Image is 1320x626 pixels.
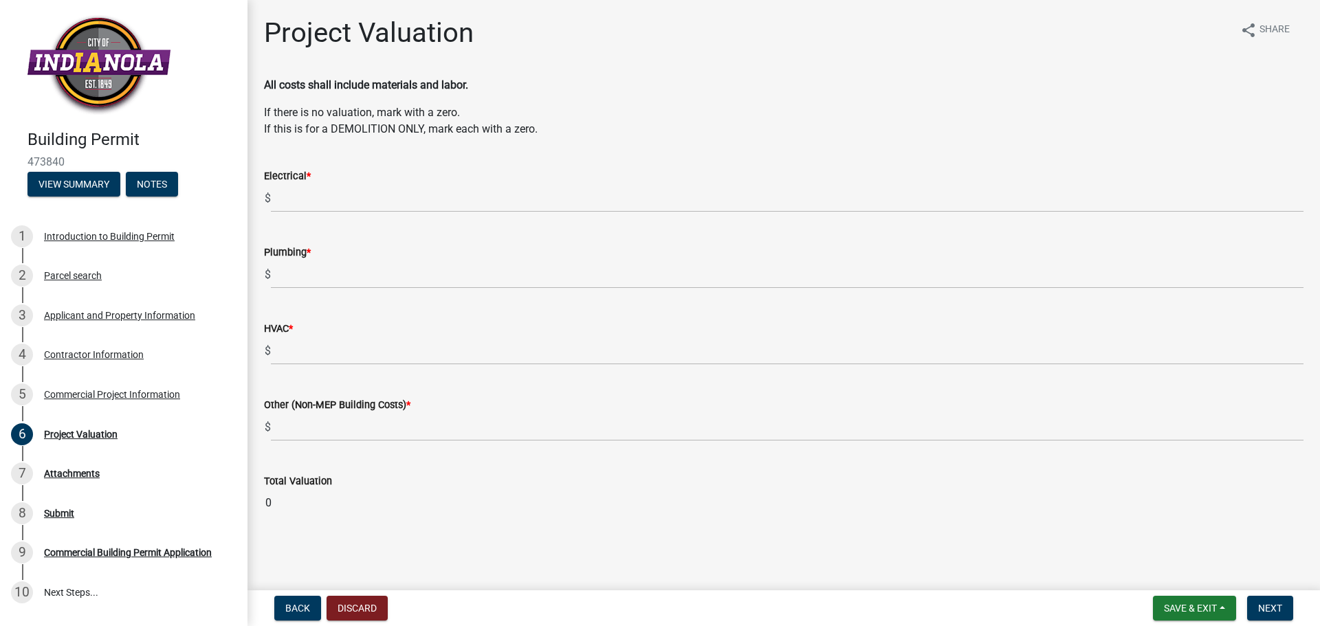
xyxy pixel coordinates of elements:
[44,390,180,399] div: Commercial Project Information
[11,265,33,287] div: 2
[264,324,293,334] label: HVAC
[27,130,236,150] h4: Building Permit
[264,413,272,441] span: $
[11,462,33,484] div: 7
[1247,596,1293,621] button: Next
[1164,603,1217,614] span: Save & Exit
[11,581,33,603] div: 10
[264,401,410,410] label: Other (Non-MEP Building Costs)
[264,260,272,289] span: $
[11,541,33,563] div: 9
[264,104,1303,137] p: If there is no valuation, mark with a zero. If this is for a DEMOLITION ONLY, mark each with a zero.
[11,304,33,326] div: 3
[1153,596,1236,621] button: Save & Exit
[44,429,118,439] div: Project Valuation
[264,337,272,365] span: $
[27,14,170,115] img: City of Indianola, Iowa
[285,603,310,614] span: Back
[264,184,272,212] span: $
[11,502,33,524] div: 8
[1240,22,1257,38] i: share
[327,596,388,621] button: Discard
[44,548,212,557] div: Commercial Building Permit Application
[44,311,195,320] div: Applicant and Property Information
[264,248,311,258] label: Plumbing
[264,477,332,487] label: Total Valuation
[274,596,321,621] button: Back
[27,179,120,190] wm-modal-confirm: Summary
[44,469,100,478] div: Attachments
[44,350,144,359] div: Contractor Information
[11,383,33,405] div: 5
[27,155,220,168] span: 473840
[264,172,311,181] label: Electrical
[27,172,120,197] button: View Summary
[1258,603,1282,614] span: Next
[264,16,474,49] h1: Project Valuation
[44,271,102,280] div: Parcel search
[44,508,74,518] div: Submit
[11,225,33,247] div: 1
[11,423,33,445] div: 6
[264,78,468,91] strong: All costs shall include materials and labor.
[1259,22,1290,38] span: Share
[126,179,178,190] wm-modal-confirm: Notes
[1229,16,1301,43] button: shareShare
[44,232,175,241] div: Introduction to Building Permit
[11,344,33,366] div: 4
[126,172,178,197] button: Notes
